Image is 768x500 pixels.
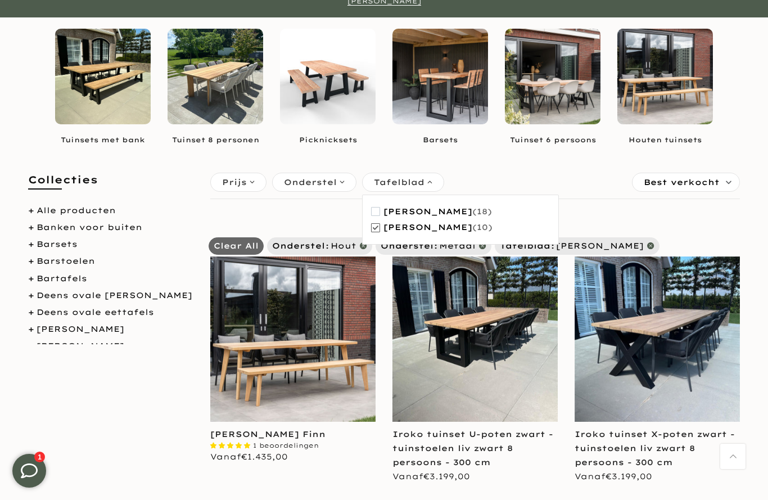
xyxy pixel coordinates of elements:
[37,273,87,283] a: Bartafels
[37,239,78,249] a: Barsets
[500,240,556,252] span: Tafelblad
[383,207,472,217] span: [PERSON_NAME]
[241,452,288,462] span: €1.435,00
[28,173,193,198] h5: Collecties
[383,223,472,232] span: [PERSON_NAME]
[331,241,356,251] span: Hout
[37,307,154,317] a: Deens ovale eettafels
[472,207,492,217] span: (18)
[606,471,652,481] span: €3.199,00
[505,136,600,145] a: Tuinset 6 persoons
[381,240,439,252] span: Onderstel
[392,136,488,145] a: Barsets
[392,471,470,481] span: Vanaf
[37,256,95,266] a: Barstoelen
[371,204,492,220] button: Douglas hout
[575,471,652,481] span: Vanaf
[253,442,319,449] span: 1 beoordelingen
[210,442,253,449] span: 5.00 stars
[37,290,192,300] a: Deens ovale [PERSON_NAME]
[617,136,713,145] a: Houten tuinsets
[222,176,247,188] span: Prijs
[720,444,746,469] a: Terug naar boven
[280,136,376,145] a: Picknicksets
[556,241,644,251] span: [PERSON_NAME]
[575,429,735,467] a: Iroko tuinset X-poten zwart - tuinstoelen liv zwart 8 persoons - 300 cm
[55,136,151,145] a: Tuinsets met bank
[633,173,739,191] label: Sorteren:Best verkocht
[37,341,124,351] a: [PERSON_NAME]
[272,240,331,252] span: Onderstel
[423,471,470,481] span: €3.199,00
[37,205,116,215] a: Alle producten
[439,241,476,251] span: Metaal
[210,429,326,439] a: [PERSON_NAME] Finn
[1,443,57,499] iframe: toggle-frame
[374,176,424,188] span: Tafelblad
[371,219,493,236] button: Iroko hout
[284,176,337,188] span: Onderstel
[210,452,288,462] span: Vanaf
[168,136,263,145] a: Tuinset 8 personen
[209,237,264,255] a: Clear All
[392,429,553,467] a: Iroko tuinset U-poten zwart - tuinstoelen liv zwart 8 persoons - 300 cm
[472,223,493,232] span: (10)
[37,222,142,232] a: Banken voor buiten
[37,324,124,334] a: [PERSON_NAME]
[644,173,720,191] span: Best verkocht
